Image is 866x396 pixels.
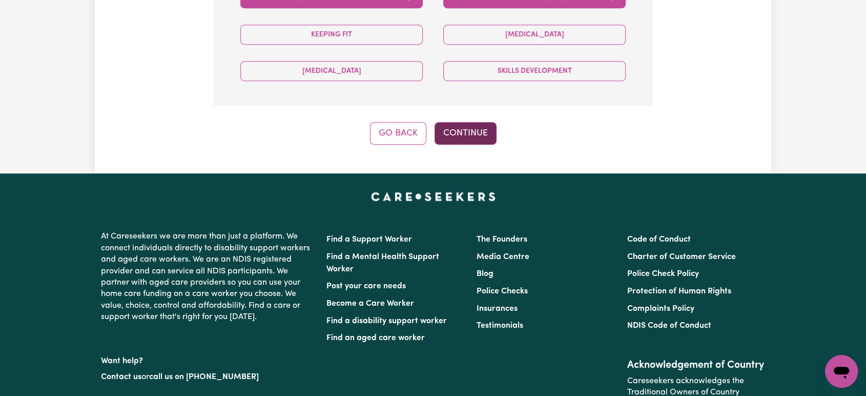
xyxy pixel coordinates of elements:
a: Find a Support Worker [326,235,412,244]
button: Keeping fit [240,25,423,45]
a: Protection of Human Rights [627,287,731,295]
a: Blog [477,270,493,278]
a: Testimonials [477,322,523,330]
a: Become a Care Worker [326,300,414,308]
iframe: Button to launch messaging window [825,355,858,388]
a: The Founders [477,235,527,244]
button: Continue [435,122,497,145]
a: call us on [PHONE_NUMBER] [149,373,259,381]
a: Post your care needs [326,282,406,290]
button: Go Back [370,122,426,145]
a: Media Centre [477,253,529,261]
a: Complaints Policy [627,305,694,313]
a: NDIS Code of Conduct [627,322,711,330]
a: Police Check Policy [627,270,699,278]
button: [MEDICAL_DATA] [240,61,423,81]
button: [MEDICAL_DATA] [443,25,626,45]
a: Insurances [477,305,518,313]
a: Police Checks [477,287,528,295]
a: Careseekers home page [371,192,496,200]
p: or [101,367,314,387]
a: Find a disability support worker [326,317,447,325]
a: Charter of Customer Service [627,253,736,261]
a: Code of Conduct [627,235,691,244]
h2: Acknowledgement of Country [627,359,765,371]
a: Find a Mental Health Support Worker [326,253,439,273]
a: Find an aged care worker [326,334,425,342]
a: Contact us [101,373,141,381]
p: Want help? [101,351,314,367]
p: At Careseekers we are more than just a platform. We connect individuals directly to disability su... [101,227,314,327]
button: Skills Development [443,61,626,81]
